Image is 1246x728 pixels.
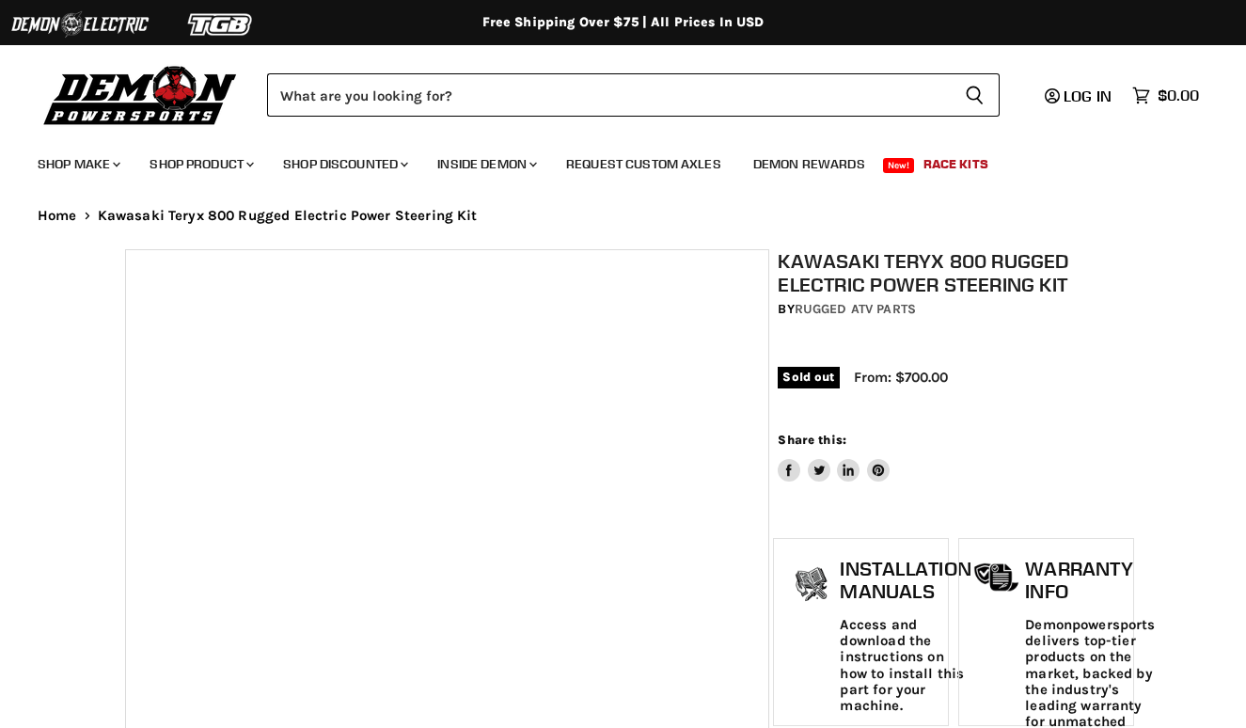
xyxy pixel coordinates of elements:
[973,562,1020,592] img: warranty-icon.png
[24,145,132,183] a: Shop Make
[423,145,548,183] a: Inside Demon
[1123,82,1208,109] a: $0.00
[840,617,970,715] p: Access and download the instructions on how to install this part for your machine.
[739,145,879,183] a: Demon Rewards
[150,7,292,42] img: TGB Logo 2
[1025,558,1155,602] h1: Warranty Info
[98,208,478,224] span: Kawasaki Teryx 800 Rugged Electric Power Steering Kit
[1064,87,1112,105] span: Log in
[854,369,948,386] span: From: $700.00
[267,73,1000,117] form: Product
[1158,87,1199,104] span: $0.00
[778,432,890,482] aside: Share this:
[267,73,950,117] input: Search
[269,145,419,183] a: Shop Discounted
[38,208,77,224] a: Home
[883,158,915,173] span: New!
[552,145,735,183] a: Request Custom Axles
[788,562,835,609] img: install_manual-icon.png
[24,137,1194,183] ul: Main menu
[9,7,150,42] img: Demon Electric Logo 2
[778,299,1129,320] div: by
[135,145,265,183] a: Shop Product
[840,558,970,602] h1: Installation Manuals
[909,145,1002,183] a: Race Kits
[778,249,1129,296] h1: Kawasaki Teryx 800 Rugged Electric Power Steering Kit
[38,61,244,128] img: Demon Powersports
[1036,87,1123,104] a: Log in
[778,433,845,447] span: Share this:
[795,301,916,317] a: Rugged ATV Parts
[778,367,839,388] span: Sold out
[950,73,1000,117] button: Search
